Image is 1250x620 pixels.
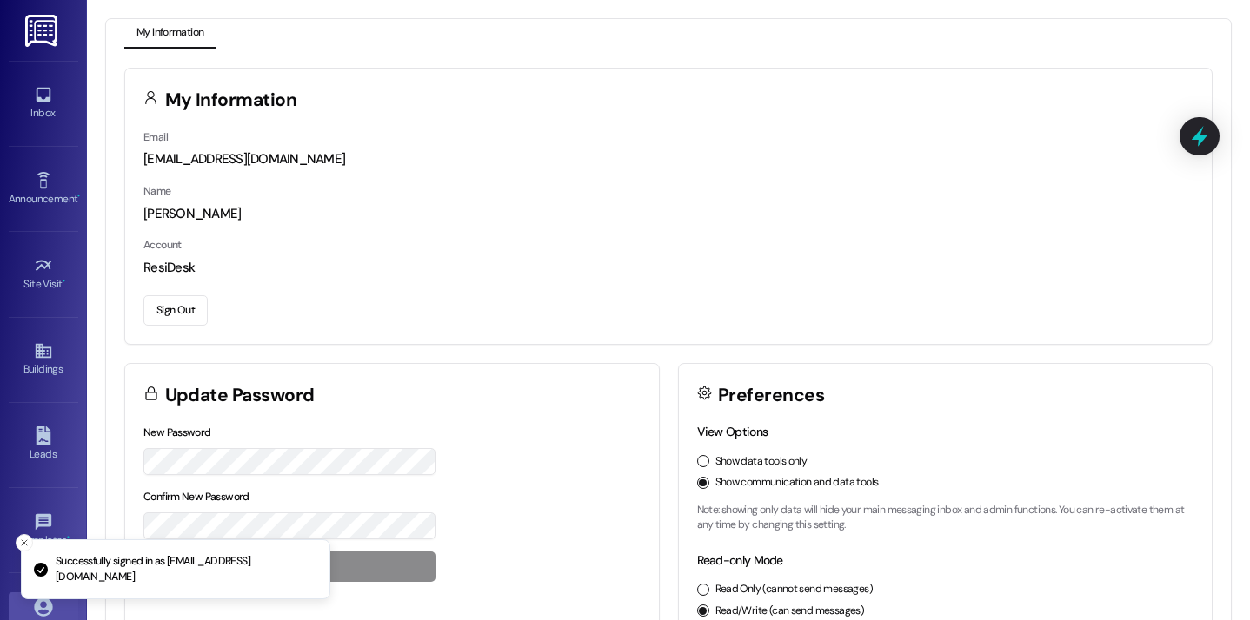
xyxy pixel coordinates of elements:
[9,421,78,468] a: Leads
[56,554,316,584] p: Successfully signed in as [EMAIL_ADDRESS][DOMAIN_NAME]
[715,475,879,491] label: Show communication and data tools
[77,190,80,202] span: •
[697,552,783,568] label: Read-only Mode
[16,534,33,551] button: Close toast
[165,386,315,405] h3: Update Password
[718,386,824,405] h3: Preferences
[143,490,249,504] label: Confirm New Password
[697,424,768,439] label: View Options
[715,582,873,597] label: Read Only (cannot send messages)
[143,205,1193,223] div: [PERSON_NAME]
[165,91,297,109] h3: My Information
[143,425,211,439] label: New Password
[143,295,208,326] button: Sign Out
[715,454,808,470] label: Show data tools only
[9,336,78,383] a: Buildings
[143,150,1193,168] div: [EMAIL_ADDRESS][DOMAIN_NAME]
[124,19,216,49] button: My Information
[143,184,171,198] label: Name
[143,259,1193,277] div: ResiDesk
[143,238,182,252] label: Account
[697,503,1194,533] p: Note: showing only data will hide your main messaging inbox and admin functions. You can re-activ...
[143,130,168,144] label: Email
[715,604,865,619] label: Read/Write (can send messages)
[9,251,78,298] a: Site Visit •
[63,275,65,287] span: •
[9,507,78,554] a: Templates •
[25,15,61,47] img: ResiDesk Logo
[9,80,78,127] a: Inbox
